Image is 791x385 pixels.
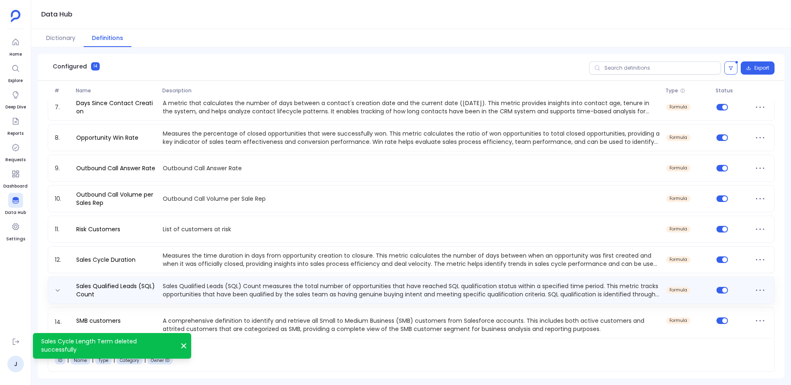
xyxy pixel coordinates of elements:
span: Type [665,87,678,94]
span: formula [669,105,687,110]
input: Search definitions [589,61,721,75]
p: Sales Qualified Leads (SQL) Count measures the total number of opportunities that have reached SQ... [159,282,663,298]
span: Deep Dive [5,104,26,110]
a: Sales Qualified Leads (SQL) Count [73,282,159,298]
a: Risk Customers [73,225,124,233]
a: Requests [5,140,26,163]
a: Days Since Contact Creation [73,99,159,115]
span: Data Hub [5,209,26,216]
span: formula [669,196,687,201]
button: Export [741,61,775,75]
span: 9. [51,164,73,172]
p: List of customers at risk [159,225,663,233]
span: formula [669,135,687,140]
span: Configured [53,62,87,70]
span: Settings [6,236,25,242]
p: A metric that calculates the number of days between a contact's creation date and the current dat... [159,99,663,115]
p: A comprehensive definition to identify and retrieve all Small to Medium Business (SMB) customers ... [159,316,663,333]
a: Deep Dive [5,87,26,110]
a: Explore [8,61,23,84]
a: Outbound Call Volume per Sales Rep [73,190,159,207]
span: Status [712,87,748,94]
span: | [112,356,117,364]
span: 8. [51,134,73,142]
span: Account [74,357,87,364]
img: petavue logo [11,10,21,22]
span: Requests [5,157,26,163]
a: Data Hub [5,193,26,216]
a: Reports [7,114,23,137]
button: Definitions [84,29,131,47]
span: Explore [8,77,23,84]
a: SMB customers [73,316,124,333]
a: Settings [6,219,25,242]
a: J [7,356,24,372]
span: | [66,356,70,364]
p: Measures the percentage of closed opportunities that were successfully won. This metric calculate... [159,129,663,146]
span: formula [669,227,687,232]
div: Sales Cycle Length Term deleted successfully [33,333,191,359]
span: Description [159,87,662,94]
span: 12. [51,256,73,264]
span: | [90,356,95,364]
span: 7. [51,103,73,111]
span: Name [73,87,159,94]
span: formula [669,166,687,171]
button: Dictionary [38,29,84,47]
span: Dashboard [3,183,28,190]
p: Sales Cycle Length Term deleted successfully [41,337,173,354]
span: Account [98,357,108,364]
span: # [51,87,73,94]
span: Account [58,357,62,364]
span: Home [8,51,23,58]
h1: Data Hub [41,9,73,20]
span: formula [669,318,687,323]
a: Opportunity Win Rate [73,134,142,142]
p: Outbound Call Answer Rate [159,164,663,172]
span: | [143,356,147,364]
span: Account [151,357,169,364]
p: Measures the time duration in days from opportunity creation to closure. This metric calculates t... [159,251,663,268]
p: Outbound Call Volume per Sale Rep [159,195,663,203]
span: Account [120,357,139,364]
a: Dashboard [3,167,28,190]
span: 11. [51,225,73,233]
span: formula [669,257,687,262]
a: Outbound Call Answer Rate [73,164,159,172]
a: Home [8,35,23,58]
span: formula [669,288,687,293]
span: 14 [91,62,100,70]
a: Sales Cycle Duration [73,256,139,264]
span: Export [754,65,769,71]
span: Reports [7,130,23,137]
span: 14. [51,316,73,333]
span: 10. [51,195,73,203]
